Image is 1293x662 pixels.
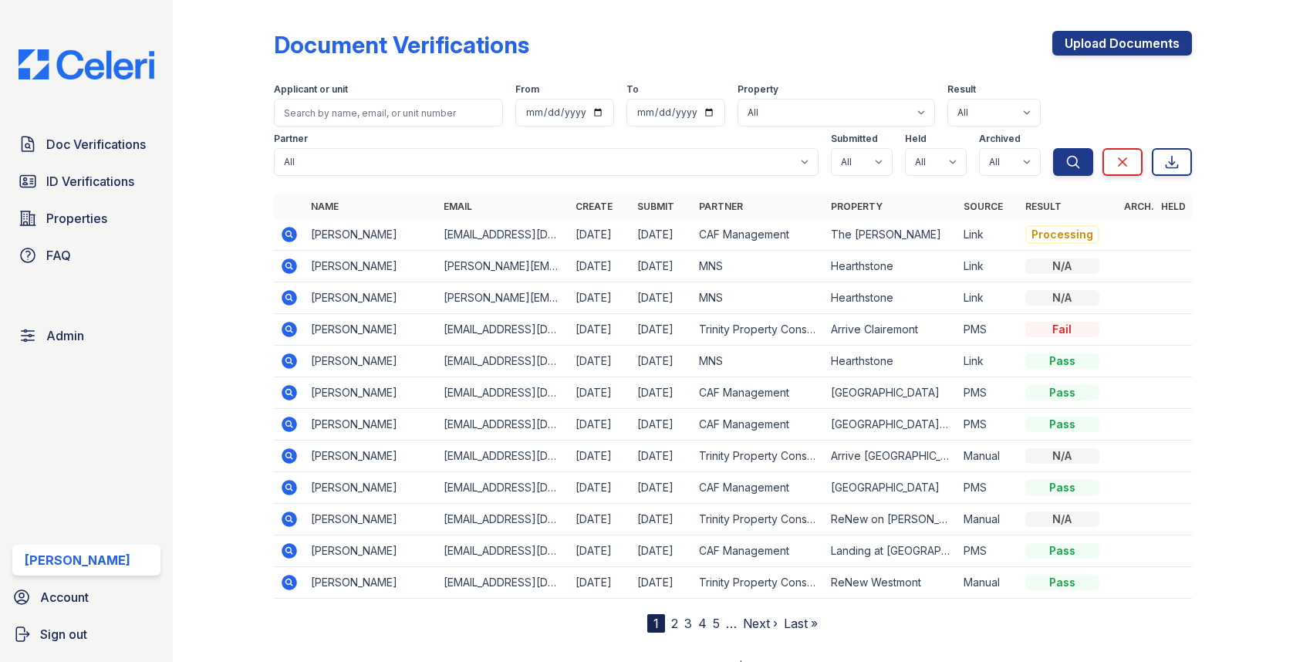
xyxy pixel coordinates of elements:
td: [PERSON_NAME] [305,282,437,314]
a: Property [831,201,883,212]
td: [DATE] [631,441,693,472]
td: ReNew Westmont [825,567,957,599]
label: Held [905,133,927,145]
td: Manual [957,504,1019,535]
input: Search by name, email, or unit number [274,99,503,127]
td: [DATE] [631,409,693,441]
a: 2 [671,616,678,631]
div: Document Verifications [274,31,529,59]
a: 4 [698,616,707,631]
td: MNS [693,251,825,282]
a: Create [576,201,613,212]
td: Manual [957,441,1019,472]
td: Arrive Clairemont [825,314,957,346]
label: To [626,83,639,96]
td: Link [957,251,1019,282]
span: ID Verifications [46,172,134,191]
td: [EMAIL_ADDRESS][DOMAIN_NAME] [437,535,569,567]
td: [PERSON_NAME] [305,567,437,599]
td: [GEOGRAPHIC_DATA] [825,377,957,409]
a: Held [1161,201,1186,212]
td: PMS [957,377,1019,409]
td: PMS [957,535,1019,567]
a: Submit [637,201,674,212]
td: [DATE] [569,441,631,472]
div: Pass [1025,575,1099,590]
td: [DATE] [569,409,631,441]
td: [DATE] [631,219,693,251]
td: [DATE] [631,535,693,567]
td: Trinity Property Consultants [693,504,825,535]
td: [PERSON_NAME] [305,441,437,472]
td: [DATE] [569,472,631,504]
div: N/A [1025,512,1099,527]
td: CAF Management [693,409,825,441]
a: Sign out [6,619,167,650]
td: Hearthstone [825,251,957,282]
label: Archived [979,133,1021,145]
a: Doc Verifications [12,129,160,160]
td: [DATE] [631,282,693,314]
a: Email [444,201,472,212]
td: [DATE] [631,346,693,377]
div: 1 [647,614,665,633]
td: [EMAIL_ADDRESS][DOMAIN_NAME] [437,409,569,441]
div: Pass [1025,480,1099,495]
a: Result [1025,201,1062,212]
td: [EMAIL_ADDRESS][DOMAIN_NAME] [437,314,569,346]
td: MNS [693,346,825,377]
td: [PERSON_NAME] [305,472,437,504]
div: Processing [1025,225,1099,244]
td: [EMAIL_ADDRESS][DOMAIN_NAME] [437,219,569,251]
td: Landing at [GEOGRAPHIC_DATA] [825,535,957,567]
td: CAF Management [693,472,825,504]
a: Arch. [1124,201,1154,212]
td: [EMAIL_ADDRESS][DOMAIN_NAME] [437,346,569,377]
a: Upload Documents [1052,31,1192,56]
td: [PERSON_NAME] [305,535,437,567]
td: [EMAIL_ADDRESS][DOMAIN_NAME] [437,567,569,599]
span: Doc Verifications [46,135,146,154]
a: Name [311,201,339,212]
td: Link [957,219,1019,251]
div: Pass [1025,417,1099,432]
td: CAF Management [693,219,825,251]
td: [DATE] [631,377,693,409]
label: Submitted [831,133,878,145]
td: [GEOGRAPHIC_DATA] Homes [825,409,957,441]
td: MNS [693,282,825,314]
a: 3 [684,616,692,631]
div: Fail [1025,322,1099,337]
td: [DATE] [569,377,631,409]
span: Account [40,588,89,606]
td: PMS [957,314,1019,346]
td: CAF Management [693,535,825,567]
td: [EMAIL_ADDRESS][DOMAIN_NAME] [437,441,569,472]
div: Pass [1025,385,1099,400]
td: Hearthstone [825,346,957,377]
td: [DATE] [569,219,631,251]
td: [DATE] [569,504,631,535]
td: [DATE] [569,346,631,377]
a: Account [6,582,167,613]
td: [DATE] [631,472,693,504]
td: [PERSON_NAME] [305,219,437,251]
td: ReNew on [PERSON_NAME] [825,504,957,535]
td: Arrive [GEOGRAPHIC_DATA] [825,441,957,472]
a: ID Verifications [12,166,160,197]
td: PMS [957,409,1019,441]
td: [DATE] [631,504,693,535]
td: [DATE] [631,314,693,346]
td: [DATE] [569,314,631,346]
a: 5 [713,616,720,631]
span: FAQ [46,246,71,265]
label: Applicant or unit [274,83,348,96]
td: [PERSON_NAME] [305,314,437,346]
td: [DATE] [631,567,693,599]
td: [PERSON_NAME] [305,504,437,535]
div: N/A [1025,290,1099,306]
td: [DATE] [569,251,631,282]
td: Link [957,282,1019,314]
td: Trinity Property Consultants [693,314,825,346]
